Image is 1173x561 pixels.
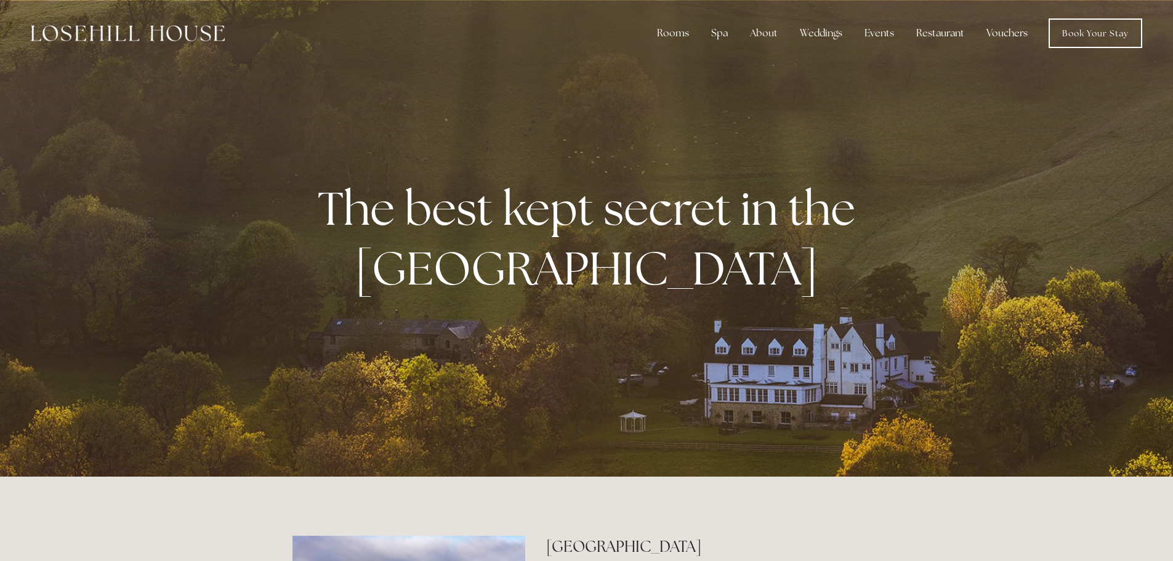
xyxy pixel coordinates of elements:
[647,21,699,46] div: Rooms
[906,21,974,46] div: Restaurant
[318,178,865,299] strong: The best kept secret in the [GEOGRAPHIC_DATA]
[855,21,904,46] div: Events
[546,536,881,557] h2: [GEOGRAPHIC_DATA]
[31,25,225,41] img: Losehill House
[740,21,788,46] div: About
[1049,18,1142,48] a: Book Your Stay
[977,21,1038,46] a: Vouchers
[701,21,738,46] div: Spa
[790,21,852,46] div: Weddings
